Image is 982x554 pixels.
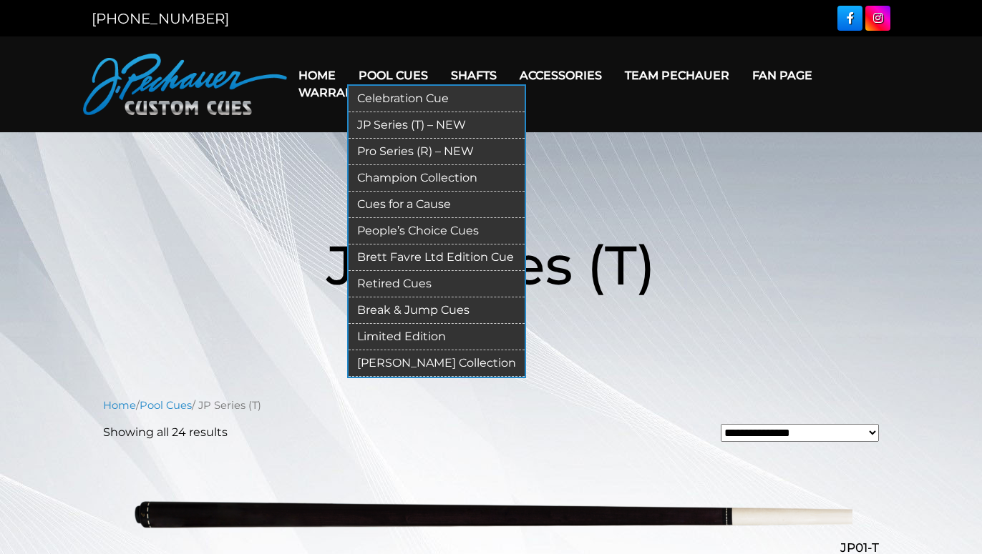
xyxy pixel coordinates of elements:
[349,324,525,350] a: Limited Edition
[349,165,525,192] a: Champion Collection
[349,350,525,377] a: [PERSON_NAME] Collection
[347,57,439,94] a: Pool Cues
[140,399,192,412] a: Pool Cues
[721,424,879,442] select: Shop order
[349,139,525,165] a: Pro Series (R) – NEW
[439,57,508,94] a: Shafts
[287,57,347,94] a: Home
[613,57,741,94] a: Team Pechauer
[103,399,136,412] a: Home
[379,74,434,111] a: Cart
[349,218,525,244] a: People’s Choice Cues
[508,57,613,94] a: Accessories
[92,10,229,27] a: [PHONE_NUMBER]
[287,74,379,111] a: Warranty
[326,232,656,298] span: JP Series (T)
[349,244,525,271] a: Brett Favre Ltd Edition Cue
[349,271,525,297] a: Retired Cues
[103,397,879,413] nav: Breadcrumb
[741,57,824,94] a: Fan Page
[349,112,525,139] a: JP Series (T) – NEW
[349,297,525,324] a: Break & Jump Cues
[349,86,525,112] a: Celebration Cue
[349,192,525,218] a: Cues for a Cause
[103,424,228,441] p: Showing all 24 results
[83,54,287,115] img: Pechauer Custom Cues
